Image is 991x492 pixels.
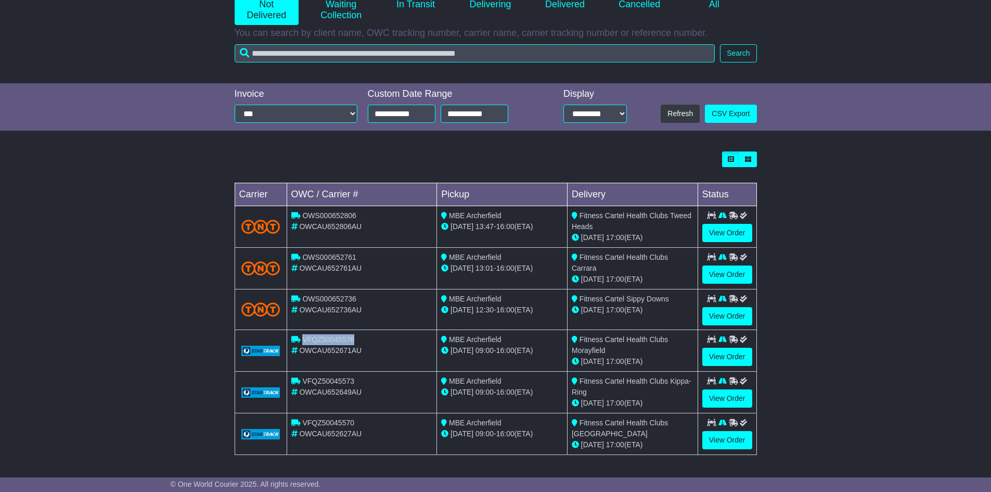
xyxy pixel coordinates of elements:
a: View Order [702,307,752,325]
span: 16:00 [496,388,514,396]
span: OWCAU652649AU [299,388,362,396]
span: OWCAU652736AU [299,306,362,314]
div: Custom Date Range [368,89,535,100]
button: Refresh [661,105,700,123]
a: View Order [702,348,752,366]
td: Status [698,183,756,206]
span: OWS000652806 [302,211,356,220]
span: VFQZ50045573 [302,377,354,385]
span: [DATE] [451,388,473,396]
span: [DATE] [451,264,473,272]
button: Search [720,44,756,62]
span: [DATE] [451,306,473,314]
span: © One World Courier 2025. All rights reserved. [171,480,321,488]
span: 16:00 [496,264,514,272]
span: Fitness Cartel Health Clubs Kippa-Ring [572,377,691,396]
span: MBE Archerfield [449,377,501,385]
span: OWCAU652806AU [299,222,362,231]
a: View Order [702,266,752,284]
span: 17:00 [606,275,624,283]
span: [DATE] [451,346,473,355]
span: 13:47 [475,222,494,231]
span: 17:00 [606,233,624,242]
span: Fitness Cartel Health Clubs Carrara [572,253,668,272]
span: Fitness Cartel Sippy Downs [580,295,669,303]
span: VFQZ50045570 [302,419,354,427]
div: - (ETA) [441,263,563,274]
span: MBE Archerfield [449,335,501,344]
div: - (ETA) [441,428,563,439]
img: GetCarrierServiceLogo [241,346,280,356]
td: Carrier [235,183,287,206]
span: OWCAU652627AU [299,430,362,438]
td: OWC / Carrier # [287,183,437,206]
span: 17:00 [606,357,624,365]
td: Pickup [437,183,568,206]
span: MBE Archerfield [449,211,501,220]
span: [DATE] [581,306,604,314]
span: OWCAU652671AU [299,346,362,355]
span: 17:00 [606,440,624,449]
span: 09:00 [475,430,494,438]
div: - (ETA) [441,221,563,232]
div: - (ETA) [441,305,563,316]
img: TNT_Domestic.png [241,220,280,234]
img: TNT_Domestic.png [241,302,280,317]
img: GetCarrierServiceLogo [241,387,280,398]
span: 16:00 [496,306,514,314]
a: CSV Export [705,105,756,123]
div: (ETA) [572,439,693,450]
span: [DATE] [581,275,604,283]
img: TNT_Domestic.png [241,261,280,275]
span: 09:00 [475,346,494,355]
span: [DATE] [581,399,604,407]
span: 16:00 [496,346,514,355]
span: 12:30 [475,306,494,314]
td: Delivery [567,183,698,206]
span: OWS000652761 [302,253,356,261]
div: (ETA) [572,305,693,316]
span: Fitness Cartel Health Clubs [GEOGRAPHIC_DATA] [572,419,668,438]
span: 13:01 [475,264,494,272]
a: View Order [702,389,752,408]
span: [DATE] [451,430,473,438]
div: (ETA) [572,274,693,285]
span: 16:00 [496,222,514,231]
a: View Order [702,224,752,242]
span: [DATE] [581,357,604,365]
span: [DATE] [581,440,604,449]
div: - (ETA) [441,345,563,356]
span: VFQZ50045576 [302,335,354,344]
div: Invoice [235,89,357,100]
span: OWS000652736 [302,295,356,303]
span: MBE Archerfield [449,419,501,427]
span: MBE Archerfield [449,253,501,261]
a: View Order [702,431,752,449]
span: OWCAU652761AU [299,264,362,272]
span: 16:00 [496,430,514,438]
div: - (ETA) [441,387,563,398]
p: You can search by client name, OWC tracking number, carrier name, carrier tracking number or refe... [235,28,757,39]
div: (ETA) [572,356,693,367]
img: GetCarrierServiceLogo [241,429,280,439]
span: Fitness Cartel Health Clubs Tweed Heads [572,211,691,231]
span: [DATE] [451,222,473,231]
span: [DATE] [581,233,604,242]
div: Display [563,89,627,100]
span: MBE Archerfield [449,295,501,303]
div: (ETA) [572,232,693,243]
span: 09:00 [475,388,494,396]
span: 17:00 [606,306,624,314]
div: (ETA) [572,398,693,409]
span: 17:00 [606,399,624,407]
span: Fitness Cartel Health Clubs Morayfield [572,335,668,355]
